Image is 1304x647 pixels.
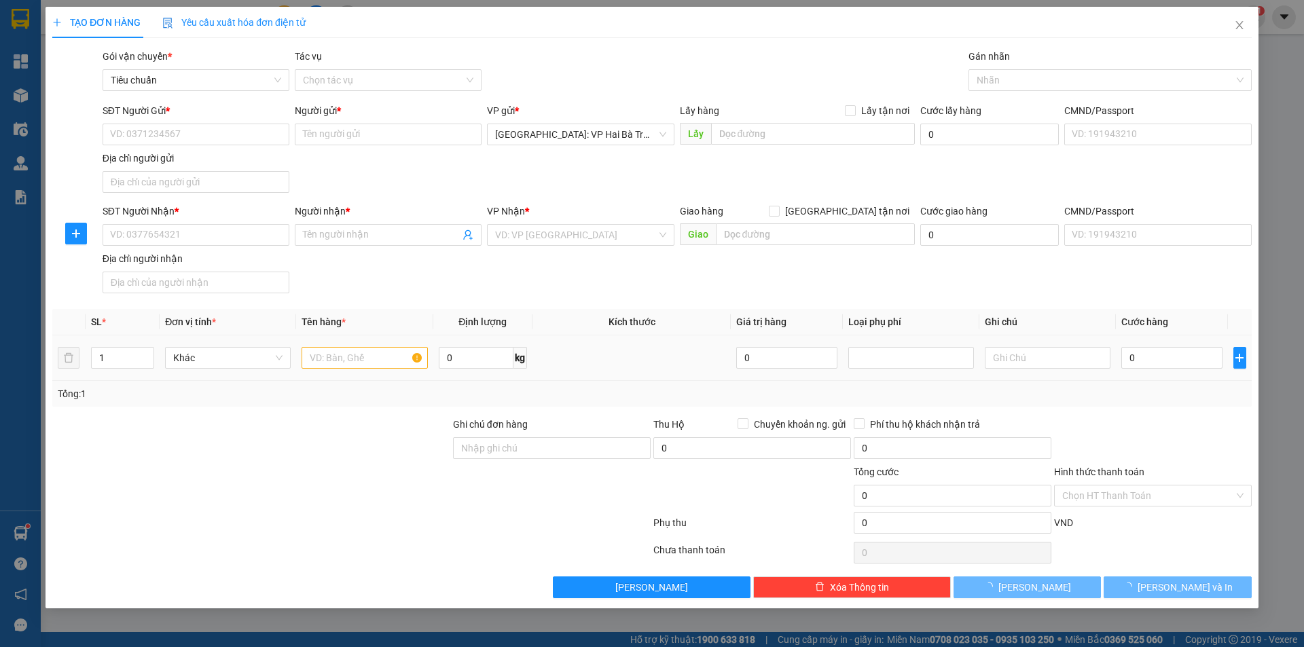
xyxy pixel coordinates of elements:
label: Ghi chú đơn hàng [453,419,528,430]
span: loading [984,582,999,591]
button: [PERSON_NAME] [554,576,751,598]
span: [GEOGRAPHIC_DATA] tận nơi [780,204,915,219]
label: Cước lấy hàng [920,105,981,116]
span: kg [513,347,527,369]
th: Ghi chú [979,309,1116,335]
button: Close [1220,7,1258,45]
span: Gói vận chuyển [103,51,172,62]
span: Lấy tận nơi [856,103,915,118]
label: Tác vụ [295,51,322,62]
button: delete [58,347,79,369]
div: SĐT Người Nhận [103,204,289,219]
button: plus [65,223,87,244]
span: Giao hàng [680,206,723,217]
span: [PERSON_NAME] [999,580,1072,595]
span: [PERSON_NAME] và In [1138,580,1233,595]
span: user-add [463,229,474,240]
div: Địa chỉ người nhận [103,251,289,266]
span: close [1234,20,1245,31]
label: Hình thức thanh toán [1054,466,1144,477]
div: Người nhận [295,204,482,219]
input: Cước lấy hàng [920,124,1059,145]
div: Địa chỉ người gửi [103,151,289,166]
span: Thu Hộ [653,419,685,430]
input: 0 [737,347,838,369]
span: plus [66,228,86,239]
input: Dọc đường [711,123,915,145]
div: VP gửi [488,103,674,118]
span: Chuyển khoản ng. gửi [748,417,851,432]
input: Dọc đường [716,223,915,245]
input: Cước giao hàng [920,224,1059,246]
span: Giao [680,223,716,245]
span: Cước hàng [1122,316,1169,327]
span: VP Nhận [488,206,526,217]
span: Tiêu chuẩn [111,70,281,90]
input: Ghi chú đơn hàng [453,437,651,459]
span: Xóa Thông tin [830,580,889,595]
button: plus [1233,347,1246,369]
button: [PERSON_NAME] [954,576,1101,598]
th: Loại phụ phí [843,309,979,335]
div: Tổng: 1 [58,386,503,401]
span: VND [1054,517,1073,528]
span: SL [91,316,102,327]
img: icon [162,18,173,29]
span: Đơn vị tính [166,316,217,327]
div: Phụ thu [652,515,852,539]
div: Chưa thanh toán [652,542,852,566]
label: Cước giao hàng [920,206,988,217]
span: Khác [174,348,283,368]
div: CMND/Passport [1064,103,1251,118]
div: CMND/Passport [1064,204,1251,219]
span: Định lượng [458,316,507,327]
label: Gán nhãn [968,51,1010,62]
input: Địa chỉ của người gửi [103,171,289,193]
input: VD: Bàn, Ghế [302,347,428,369]
div: Người gửi [295,103,482,118]
button: [PERSON_NAME] và In [1104,576,1252,598]
span: delete [815,582,825,593]
span: Hà Nội: VP Hai Bà Trưng [496,124,666,145]
input: Ghi Chú [985,347,1110,369]
button: deleteXóa Thông tin [754,576,952,598]
span: [PERSON_NAME] [616,580,689,595]
span: Tổng cước [854,466,899,477]
div: SĐT Người Gửi [103,103,289,118]
span: Giá trị hàng [737,316,787,327]
span: Phí thu hộ khách nhận trả [865,417,985,432]
span: TẠO ĐƠN HÀNG [52,17,141,28]
span: Tên hàng [302,316,346,327]
span: plus [52,18,62,27]
span: Kích thước [609,316,655,327]
span: loading [1123,582,1138,591]
span: plus [1234,352,1246,363]
span: Lấy [680,123,711,145]
input: Địa chỉ của người nhận [103,272,289,293]
span: Lấy hàng [680,105,719,116]
span: Yêu cầu xuất hóa đơn điện tử [162,17,306,28]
